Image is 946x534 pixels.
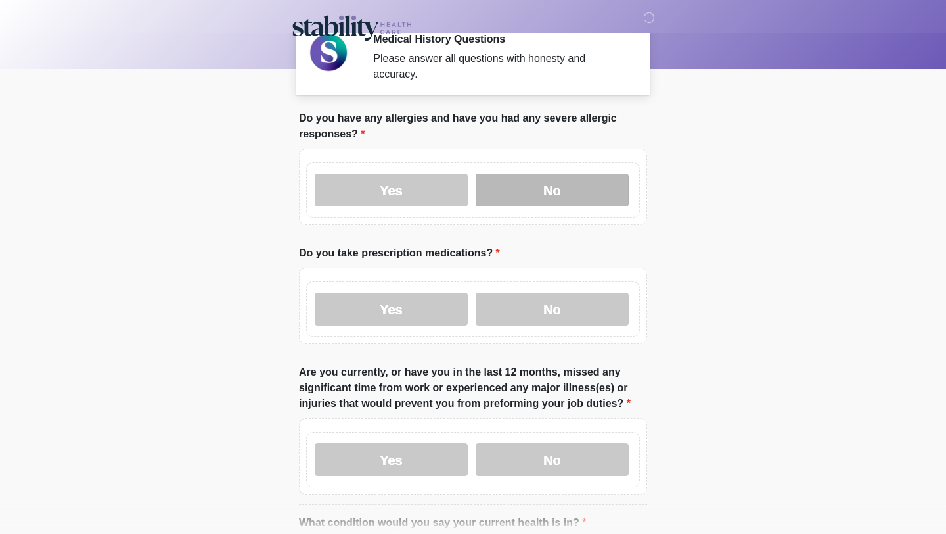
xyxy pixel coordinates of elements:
[299,515,586,531] label: What condition would you say your current health is in?
[476,443,629,476] label: No
[315,174,468,206] label: Yes
[315,443,468,476] label: Yes
[286,10,417,43] img: Stability Healthcare Logo
[476,174,629,206] label: No
[476,293,629,326] label: No
[315,293,468,326] label: Yes
[299,364,647,412] label: Are you currently, or have you in the last 12 months, missed any significant time from work or ex...
[299,245,500,261] label: Do you take prescription medications?
[299,110,647,142] label: Do you have any allergies and have you had any severe allergic responses?
[373,51,627,82] div: Please answer all questions with honesty and accuracy.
